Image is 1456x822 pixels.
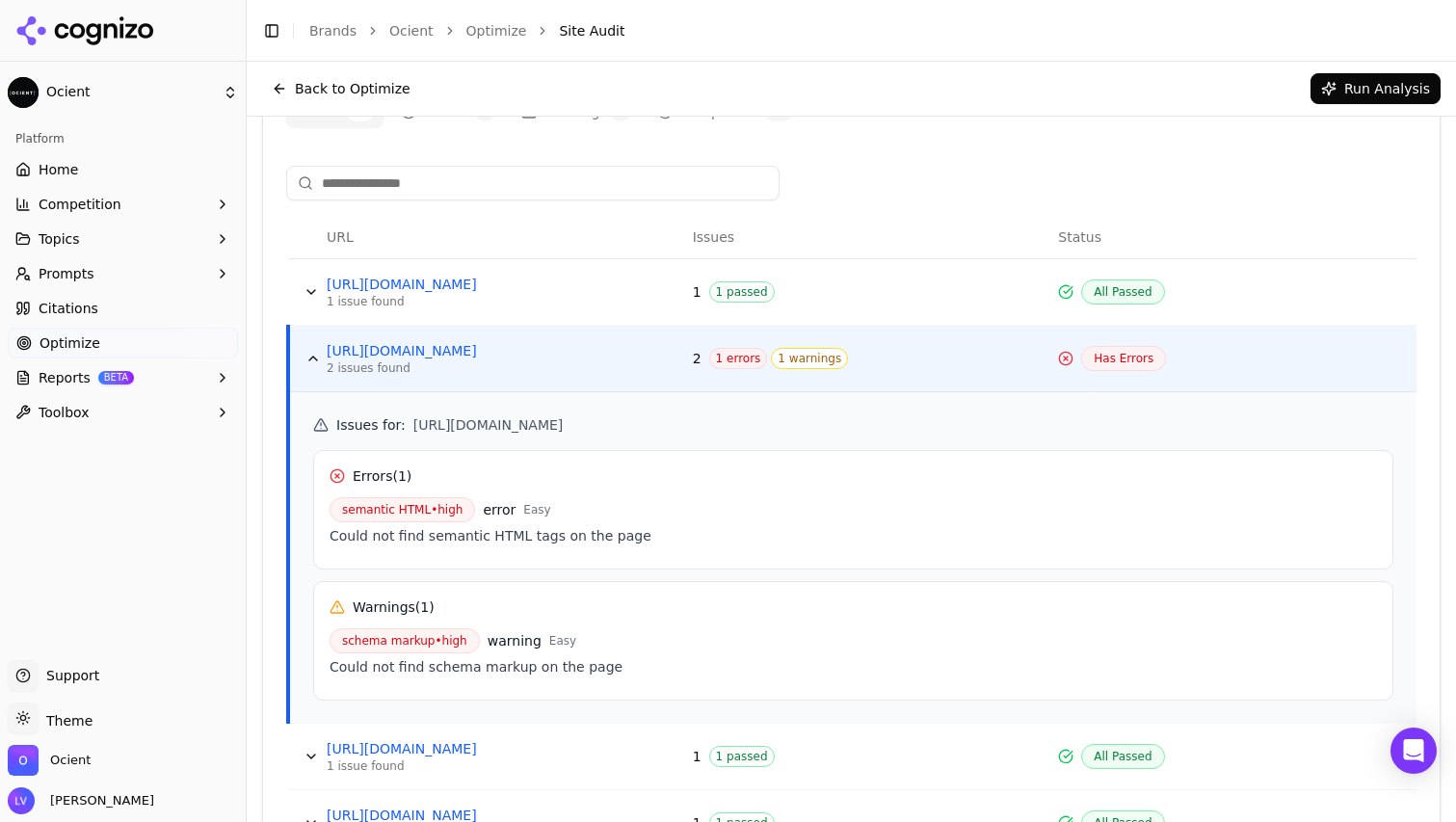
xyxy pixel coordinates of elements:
span: Reports [39,368,91,387]
span: Ocient [46,84,215,101]
span: Issues [693,227,735,247]
button: Back to Optimize [262,73,420,104]
button: Topics [8,224,238,254]
span: All Passed [1081,744,1164,769]
th: URL [319,216,685,259]
a: Ocient [389,21,434,40]
div: 2 issues found [327,360,616,376]
span: Has Errors [1081,346,1166,371]
span: Prompts [39,264,94,283]
h6: Errors ( 1 ) [353,466,411,486]
span: 2 [693,349,702,368]
a: Brands [309,23,357,39]
a: [URL][DOMAIN_NAME] [327,739,616,758]
span: Theme [39,713,93,729]
span: Ocient [50,752,91,769]
img: Leah Valentine [8,787,35,814]
span: BETA [98,371,134,384]
button: Competition [8,189,238,220]
span: warning [488,631,542,650]
img: Ocient [8,745,39,776]
span: Competition [39,195,121,214]
nav: breadcrumb [309,21,1402,40]
button: Prompts [8,258,238,289]
div: Could not find semantic HTML tags on the page [330,526,1377,545]
span: Optimize [40,333,100,353]
span: Support [39,666,99,685]
h6: Warnings ( 1 ) [353,597,435,617]
span: Topics [39,229,80,249]
a: Home [8,154,238,185]
span: Toolbox [39,403,90,422]
button: Open user button [8,787,154,814]
div: Could not find schema markup on the page [330,657,1377,676]
button: Run Analysis [1310,73,1441,104]
span: error [483,500,516,519]
span: semantic HTML • high [330,497,475,522]
a: Citations [8,293,238,324]
span: 1 warnings [771,348,848,369]
span: Site Audit [559,21,624,40]
img: Ocient [8,77,39,108]
a: [URL][DOMAIN_NAME] [327,275,616,294]
span: [PERSON_NAME] [42,792,154,809]
a: Optimize [466,21,527,40]
span: 1 passed [709,281,775,303]
button: ReportsBETA [8,362,238,393]
div: Open Intercom Messenger [1390,728,1437,774]
a: [URL][DOMAIN_NAME] [327,341,616,360]
div: 1 issue found [327,758,616,774]
button: Toolbox [8,397,238,428]
span: All Passed [1081,279,1164,305]
span: 1 passed [709,746,775,767]
span: Easy [549,633,576,649]
span: 1 [693,747,702,766]
span: Easy [523,502,550,517]
span: schema markup • high [330,628,480,653]
div: 1 issue found [327,294,616,309]
span: Citations [39,299,98,318]
span: Status [1058,227,1101,247]
th: Issues [685,216,1051,259]
span: 1 [693,282,702,302]
button: Open organization switcher [8,745,91,776]
span: Home [39,160,78,179]
span: [URL][DOMAIN_NAME] [413,415,564,435]
th: Status [1050,216,1416,259]
span: URL [327,227,354,247]
a: Optimize [8,328,238,358]
h5: Issues for : [313,415,1393,435]
span: 1 errors [709,348,768,369]
div: Platform [8,123,238,154]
